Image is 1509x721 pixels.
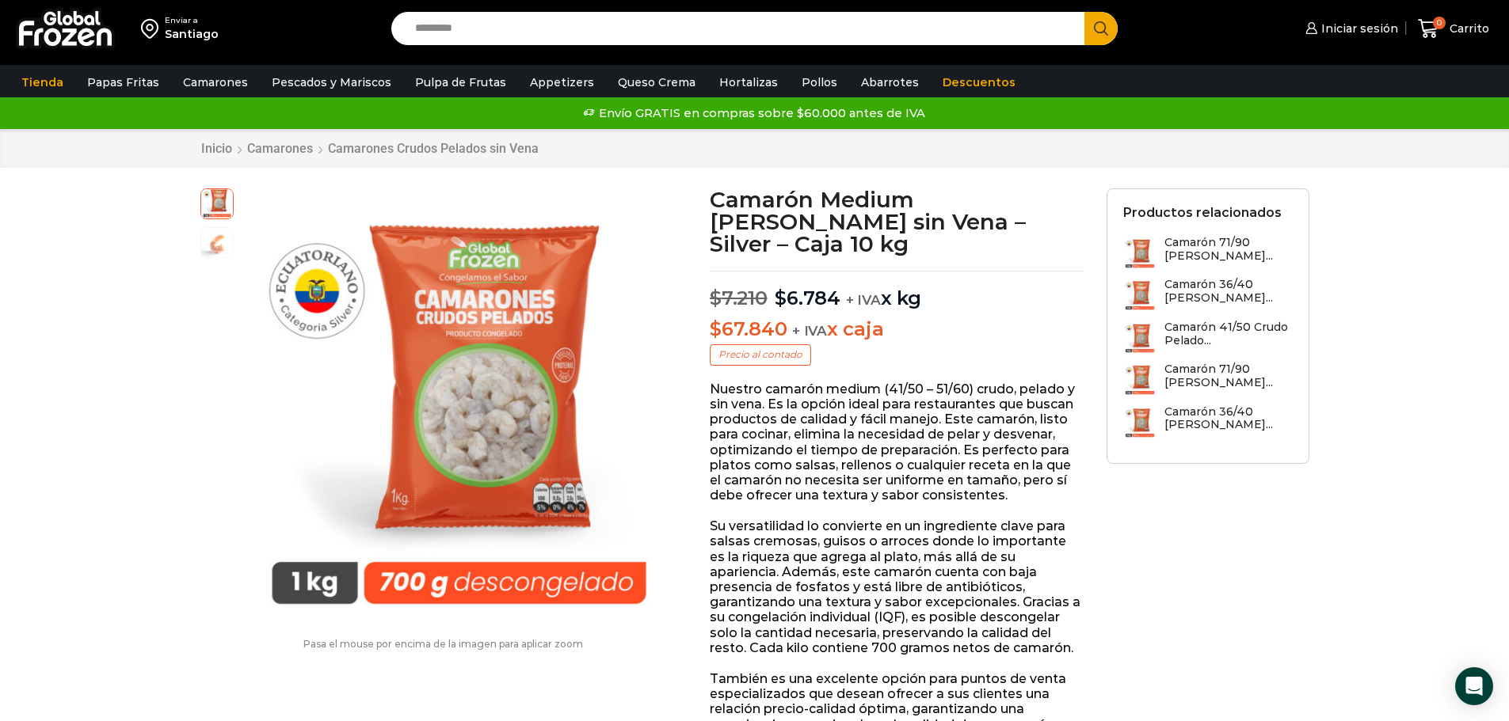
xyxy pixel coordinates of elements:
a: Hortalizas [711,67,786,97]
bdi: 6.784 [775,287,840,309]
a: Queso Crema [610,67,703,97]
h2: Productos relacionados [1123,205,1282,220]
a: Papas Fritas [79,67,167,97]
span: + IVA [792,323,827,339]
a: Descuentos [935,67,1023,97]
h3: Camarón 41/50 Crudo Pelado... [1164,321,1293,347]
bdi: 67.840 [710,317,787,340]
a: Pulpa de Frutas [407,67,514,97]
a: Inicio [200,141,233,156]
div: Open Intercom Messenger [1455,667,1493,705]
a: Appetizers [522,67,602,97]
a: Pescados y Mariscos [264,67,399,97]
p: Su versatilidad lo convierte en un ingrediente clave para salsas cremosas, guisos o arroces donde... [710,518,1083,655]
p: Nuestro camarón medium (41/50 – 51/60) crudo, pelado y sin vena. Es la opción ideal para restaura... [710,381,1083,503]
h3: Camarón 36/40 [PERSON_NAME]... [1164,278,1293,305]
p: Pasa el mouse por encima de la imagen para aplicar zoom [200,639,687,650]
span: + IVA [846,292,881,308]
h3: Camarón 36/40 [PERSON_NAME]... [1164,405,1293,432]
p: x kg [710,271,1083,310]
span: camaron-sin-cascara [201,228,233,260]
bdi: 7.210 [710,287,768,309]
a: Camarones Crudos Pelados sin Vena [327,141,539,156]
img: address-field-icon.svg [141,15,165,42]
a: 0 Carrito [1414,10,1493,47]
span: Carrito [1446,21,1489,36]
a: Camarones [246,141,314,156]
div: 1 / 2 [242,188,676,623]
a: Camarón 71/90 [PERSON_NAME]... [1123,236,1293,270]
p: Precio al contado [710,344,811,365]
p: x caja [710,318,1083,341]
a: Iniciar sesión [1301,13,1398,44]
div: Enviar a [165,15,219,26]
h3: Camarón 71/90 [PERSON_NAME]... [1164,236,1293,263]
a: Pollos [794,67,845,97]
a: Camarón 36/40 [PERSON_NAME]... [1123,405,1293,439]
h3: Camarón 71/90 [PERSON_NAME]... [1164,362,1293,389]
span: Iniciar sesión [1317,21,1398,36]
a: Camarón 36/40 [PERSON_NAME]... [1123,278,1293,312]
a: Camarones [175,67,256,97]
a: Tienda [13,67,71,97]
a: Camarón 41/50 Crudo Pelado... [1123,321,1293,355]
span: $ [710,317,722,340]
div: Santiago [165,26,219,42]
nav: Breadcrumb [200,141,539,156]
a: Abarrotes [853,67,927,97]
h1: Camarón Medium [PERSON_NAME] sin Vena – Silver – Caja 10 kg [710,188,1083,255]
button: Search button [1084,12,1118,45]
span: $ [710,287,722,309]
span: 0 [1433,17,1446,29]
a: Camarón 71/90 [PERSON_NAME]... [1123,362,1293,397]
span: PM04004043 [201,187,233,218]
img: PM04004043 [242,188,676,623]
span: $ [775,287,787,309]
